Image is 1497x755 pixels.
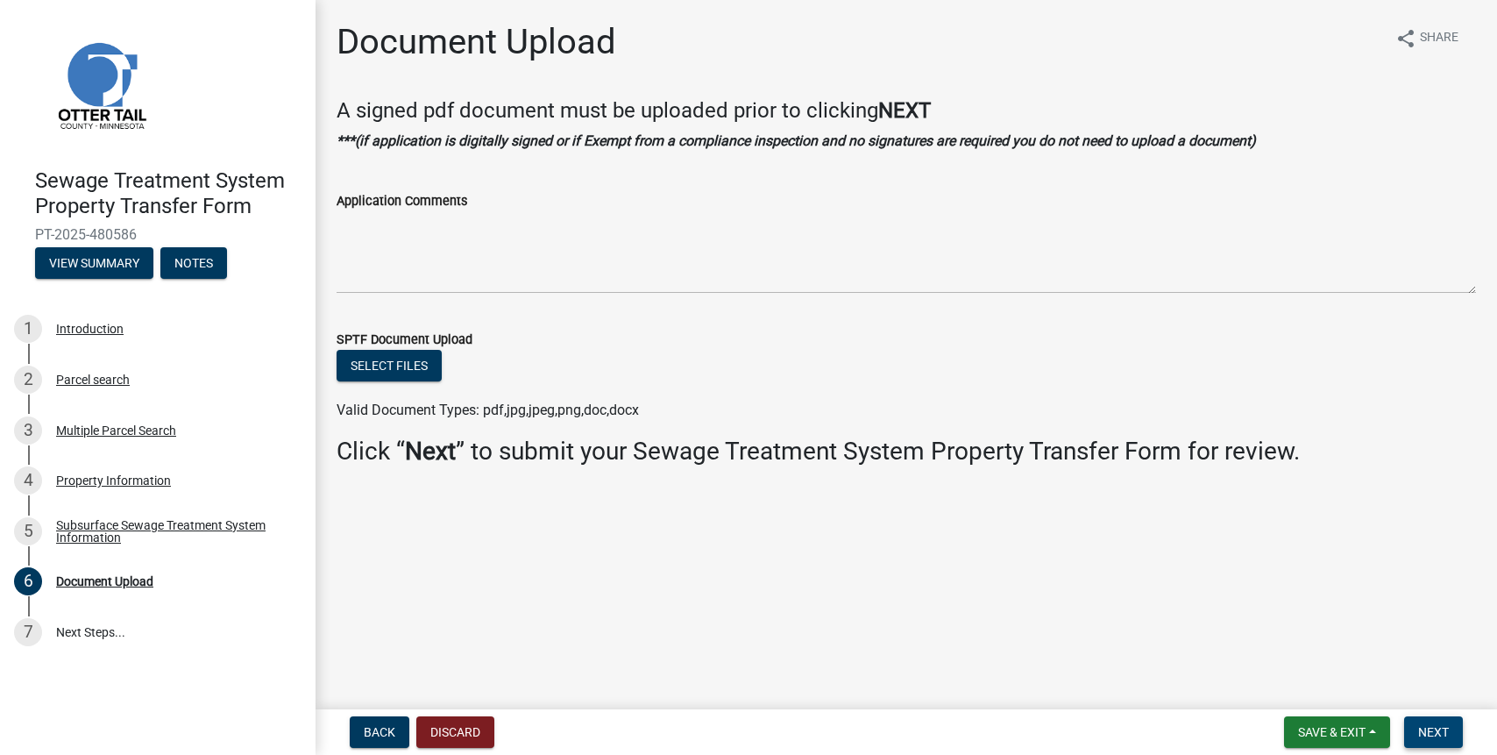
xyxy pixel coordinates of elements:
div: Parcel search [56,374,130,386]
span: Valid Document Types: pdf,jpg,jpeg,png,doc,docx [337,402,639,418]
div: Property Information [56,474,171,487]
div: 1 [14,315,42,343]
div: 5 [14,517,42,545]
button: Discard [416,716,494,748]
strong: ***(if application is digitally signed or if Exempt from a compliance inspection and no signature... [337,132,1256,149]
h4: Sewage Treatment System Property Transfer Form [35,168,302,219]
button: Save & Exit [1284,716,1390,748]
div: Subsurface Sewage Treatment System Information [56,519,287,544]
span: Share [1420,28,1458,49]
div: Document Upload [56,575,153,588]
span: Next [1418,725,1449,739]
button: View Summary [35,247,153,279]
wm-modal-confirm: Summary [35,257,153,271]
wm-modal-confirm: Notes [160,257,227,271]
div: 3 [14,417,42,445]
div: 4 [14,467,42,495]
label: SPTF Document Upload [337,334,472,346]
div: 2 [14,366,42,394]
button: Back [350,716,409,748]
span: Back [364,725,395,739]
h3: Click “ ” to submit your Sewage Treatment System Property Transfer Form for review. [337,437,1476,467]
div: Multiple Parcel Search [56,424,176,437]
div: Introduction [56,323,124,335]
div: 6 [14,567,42,595]
label: Application Comments [337,196,467,208]
strong: NEXT [878,98,931,123]
button: Select files [337,350,442,381]
h1: Document Upload [337,21,616,63]
strong: Next [405,437,456,466]
button: Next [1404,716,1463,748]
button: Notes [160,247,227,279]
div: 7 [14,618,42,646]
img: Otter Tail County, Minnesota [35,18,167,150]
button: shareShare [1381,21,1472,55]
i: share [1395,28,1416,49]
h4: A signed pdf document must be uploaded prior to clicking [337,98,1476,124]
span: Save & Exit [1298,725,1366,739]
span: PT-2025-480586 [35,226,280,243]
